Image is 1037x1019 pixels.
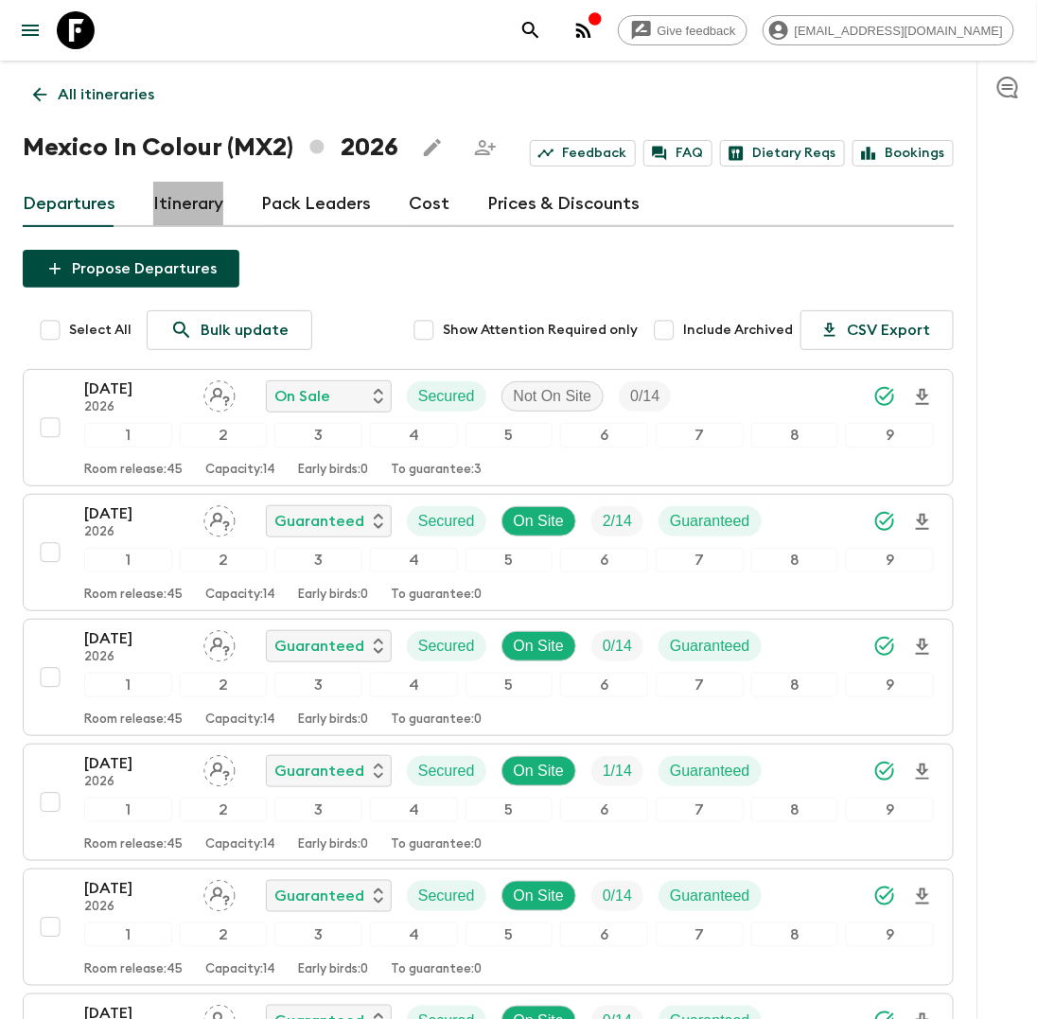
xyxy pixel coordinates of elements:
[84,962,183,977] p: Room release: 45
[274,510,364,533] p: Guaranteed
[911,511,934,534] svg: Download Onboarding
[846,922,934,947] div: 9
[591,881,643,911] div: Trip Fill
[23,129,398,167] h1: Mexico In Colour (MX2) 2026
[370,798,458,822] div: 4
[784,24,1013,38] span: [EMAIL_ADDRESS][DOMAIN_NAME]
[873,635,896,658] svg: Synced Successfully
[203,511,236,526] span: Assign pack leader
[418,510,475,533] p: Secured
[203,636,236,651] span: Assign pack leader
[391,588,482,603] p: To guarantee: 0
[69,321,132,340] span: Select All
[23,494,954,611] button: [DATE]2026Assign pack leaderGuaranteedSecuredOn SiteTrip FillGuaranteed123456789Room release:45Ca...
[23,250,239,288] button: Propose Departures
[205,962,275,977] p: Capacity: 14
[670,760,750,782] p: Guaranteed
[751,423,839,448] div: 8
[274,635,364,658] p: Guaranteed
[846,423,934,448] div: 9
[514,510,564,533] p: On Site
[370,548,458,572] div: 4
[656,798,744,822] div: 7
[84,378,188,400] p: [DATE]
[391,463,482,478] p: To guarantee: 3
[201,319,289,342] p: Bulk update
[647,24,747,38] span: Give feedback
[180,798,268,822] div: 2
[203,886,236,901] span: Assign pack leader
[466,423,554,448] div: 5
[418,385,475,408] p: Secured
[407,756,486,786] div: Secured
[274,798,362,822] div: 3
[683,321,793,340] span: Include Archived
[501,631,576,661] div: On Site
[443,321,638,340] span: Show Attention Required only
[84,877,188,900] p: [DATE]
[911,386,934,409] svg: Download Onboarding
[501,381,605,412] div: Not On Site
[84,400,188,415] p: 2026
[501,881,576,911] div: On Site
[205,837,275,852] p: Capacity: 14
[530,140,636,167] a: Feedback
[418,760,475,782] p: Secured
[873,385,896,408] svg: Synced Successfully
[23,744,954,861] button: [DATE]2026Assign pack leaderGuaranteedSecuredOn SiteTrip FillGuaranteed123456789Room release:45Ca...
[274,548,362,572] div: 3
[751,548,839,572] div: 8
[656,423,744,448] div: 7
[911,886,934,908] svg: Download Onboarding
[560,922,648,947] div: 6
[501,756,576,786] div: On Site
[751,673,839,697] div: 8
[466,922,554,947] div: 5
[873,885,896,907] svg: Synced Successfully
[514,385,592,408] p: Not On Site
[763,15,1014,45] div: [EMAIL_ADDRESS][DOMAIN_NAME]
[23,619,954,736] button: [DATE]2026Assign pack leaderGuaranteedSecuredOn SiteTrip FillGuaranteed123456789Room release:45Ca...
[298,588,368,603] p: Early birds: 0
[603,635,632,658] p: 0 / 14
[274,385,330,408] p: On Sale
[391,962,482,977] p: To guarantee: 0
[84,712,183,728] p: Room release: 45
[418,635,475,658] p: Secured
[84,463,183,478] p: Room release: 45
[487,182,640,227] a: Prices & Discounts
[413,129,451,167] button: Edit this itinerary
[84,525,188,540] p: 2026
[656,673,744,697] div: 7
[656,922,744,947] div: 7
[911,761,934,783] svg: Download Onboarding
[84,673,172,697] div: 1
[846,673,934,697] div: 9
[203,761,236,776] span: Assign pack leader
[23,869,954,986] button: [DATE]2026Assign pack leaderGuaranteedSecuredOn SiteTrip FillGuaranteed123456789Room release:45Ca...
[409,182,449,227] a: Cost
[603,885,632,907] p: 0 / 14
[274,760,364,782] p: Guaranteed
[466,798,554,822] div: 5
[501,506,576,536] div: On Site
[591,631,643,661] div: Trip Fill
[514,760,564,782] p: On Site
[84,423,172,448] div: 1
[591,756,643,786] div: Trip Fill
[846,798,934,822] div: 9
[84,627,188,650] p: [DATE]
[180,922,268,947] div: 2
[720,140,845,167] a: Dietary Reqs
[873,510,896,533] svg: Synced Successfully
[84,900,188,915] p: 2026
[180,423,268,448] div: 2
[298,463,368,478] p: Early birds: 0
[84,548,172,572] div: 1
[147,310,312,350] a: Bulk update
[391,837,482,852] p: To guarantee: 0
[203,386,236,401] span: Assign pack leader
[274,423,362,448] div: 3
[84,922,172,947] div: 1
[205,588,275,603] p: Capacity: 14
